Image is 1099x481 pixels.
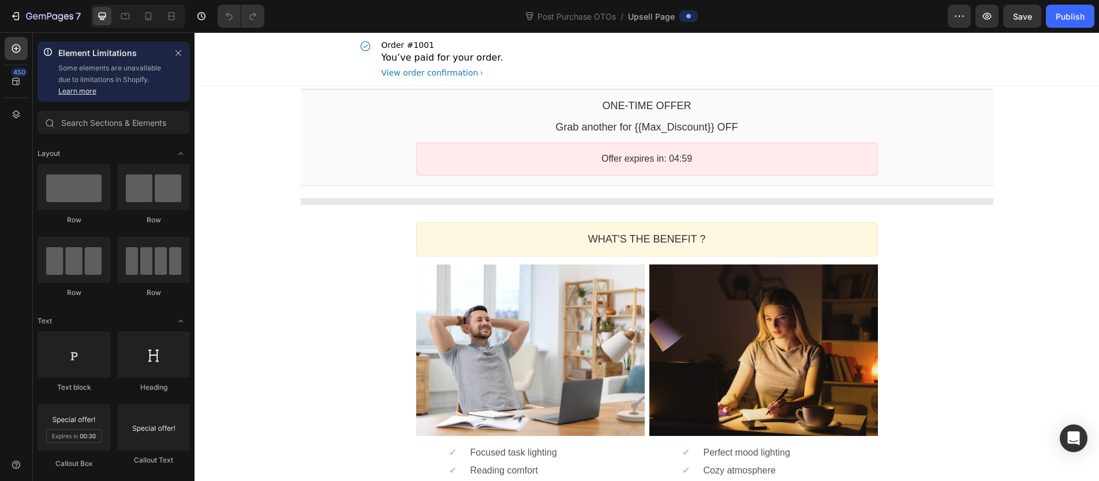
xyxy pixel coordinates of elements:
[58,46,167,60] p: Element Limitations
[117,382,190,393] div: Heading
[1060,424,1087,452] div: Open Intercom Messenger
[171,312,190,330] span: Toggle open
[488,433,495,443] span: ✔
[76,9,81,23] p: 7
[38,382,110,393] div: Text block
[38,316,52,326] span: Text
[117,288,190,298] div: Row
[5,5,86,28] button: 7
[218,5,264,28] div: Undo/Redo
[171,144,190,163] span: Toggle open
[407,121,498,131] bdo: Offer expires in: 04:59
[361,89,543,100] bdo: Grab another for {{Max_Discount}} OFF
[255,433,262,443] span: ✔
[408,68,497,79] bdo: One-time Offer
[58,62,167,97] p: Some elements are unavailable due to limitations in Shopify.
[11,68,28,77] div: 450
[1003,5,1041,28] button: Save
[620,10,623,23] span: /
[1013,12,1032,21] span: Save
[535,10,618,23] span: Post Purchase OTOs
[488,415,495,425] span: ✔
[58,87,96,95] a: Learn more
[38,148,60,159] span: Layout
[232,200,673,214] p: WHAT'S THE BENEFIT ?
[1056,10,1085,23] div: Publish
[509,415,661,427] p: Perfect mood lighting
[509,432,661,445] p: Cozy atmosphere
[117,455,190,465] div: Callout Text
[275,415,428,427] p: Focused task lighting
[255,415,262,425] span: ✔
[38,111,190,134] input: Search Sections & Elements
[117,215,190,225] div: Row
[38,215,110,225] div: Row
[38,458,110,469] div: Callout Box
[628,10,675,23] span: Upsell Page
[275,432,428,445] p: Reading comfort
[1046,5,1094,28] button: Publish
[38,288,110,298] div: Row
[195,32,1099,481] iframe: Design area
